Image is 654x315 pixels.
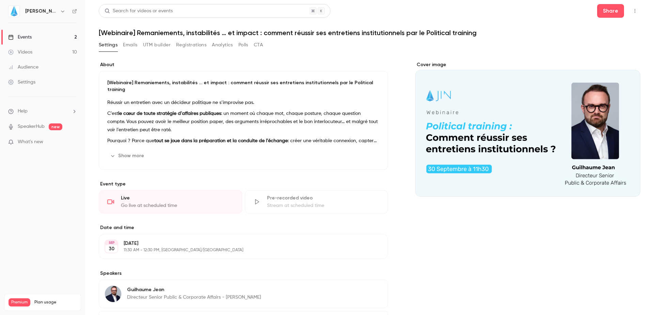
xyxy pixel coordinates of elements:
[143,40,171,50] button: UTM builder
[107,150,148,161] button: Show more
[25,8,57,15] h6: [PERSON_NAME]
[34,300,77,305] span: Plan usage
[121,195,234,201] div: Live
[154,138,288,143] strong: tout se joue dans la préparation et la conduite de l’échange
[127,294,261,301] p: Directeur Senior Public & Corporate Affairs - [PERSON_NAME]
[99,190,242,213] div: LiveGo live at scheduled time
[18,138,43,146] span: What's new
[238,40,248,50] button: Polls
[99,29,640,37] h1: [Webinaire] Remaniements, instabilités … et impact : comment réussir ses entretiens institutionne...
[107,109,379,134] p: C’est : un moment où chaque mot, chaque posture, chaque question compte. Vous pouvez avoir le mei...
[107,137,379,145] p: Pourquoi ? Parce que : créer une véritable connexion, capter l’attention, orienter la discussion,...
[49,123,62,130] span: new
[99,40,118,50] button: Settings
[8,64,38,71] div: Audience
[267,202,380,209] div: Stream at scheduled time
[105,286,121,302] img: Guilhaume Jean
[124,240,352,247] p: [DATE]
[9,298,30,306] span: Premium
[123,40,137,50] button: Emails
[176,40,206,50] button: Registrations
[18,108,28,115] span: Help
[415,61,640,68] label: Cover image
[9,6,19,17] img: JIN
[109,245,114,252] p: 30
[8,49,32,56] div: Videos
[254,40,263,50] button: CTA
[105,7,173,15] div: Search for videos or events
[597,4,624,18] button: Share
[107,99,379,107] p: Réussir un entretien avec un décideur politique ne s’improvise pas.
[107,79,379,93] p: [Webinaire] Remaniements, instabilités … et impact : comment réussir ses entretiens institutionne...
[105,240,118,245] div: SEP
[99,270,388,277] label: Speakers
[245,190,388,213] div: Pre-recorded videoStream at scheduled time
[124,247,352,253] p: 11:30 AM - 12:30 PM, [GEOGRAPHIC_DATA]/[GEOGRAPHIC_DATA]
[127,286,261,293] p: Guilhaume Jean
[415,61,640,197] section: Cover image
[212,40,233,50] button: Analytics
[118,111,221,116] strong: le cœur de toute stratégie d’affaires publiques
[8,108,77,115] li: help-dropdown-opener
[18,123,45,130] a: SpeakerHub
[99,280,388,308] div: Guilhaume JeanGuilhaume JeanDirecteur Senior Public & Corporate Affairs - [PERSON_NAME]
[99,224,388,231] label: Date and time
[267,195,380,201] div: Pre-recorded video
[8,34,32,41] div: Events
[8,79,35,86] div: Settings
[99,61,388,68] label: About
[121,202,234,209] div: Go live at scheduled time
[99,181,388,187] p: Event type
